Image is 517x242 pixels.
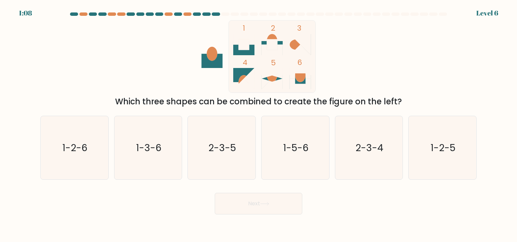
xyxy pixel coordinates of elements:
[209,141,236,154] text: 2-3-5
[355,141,383,154] text: 2-3-4
[243,23,245,33] tspan: 1
[63,141,88,154] text: 1-2-6
[19,8,32,18] div: 1:08
[243,57,247,68] tspan: 4
[283,141,309,154] text: 1-5-6
[271,58,276,68] tspan: 5
[215,193,302,214] button: Next
[297,23,301,33] tspan: 3
[271,23,275,33] tspan: 2
[136,141,162,154] text: 1-3-6
[297,57,302,68] tspan: 6
[430,141,455,154] text: 1-2-5
[44,96,473,108] div: Which three shapes can be combined to create the figure on the left?
[476,8,498,18] div: Level 6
